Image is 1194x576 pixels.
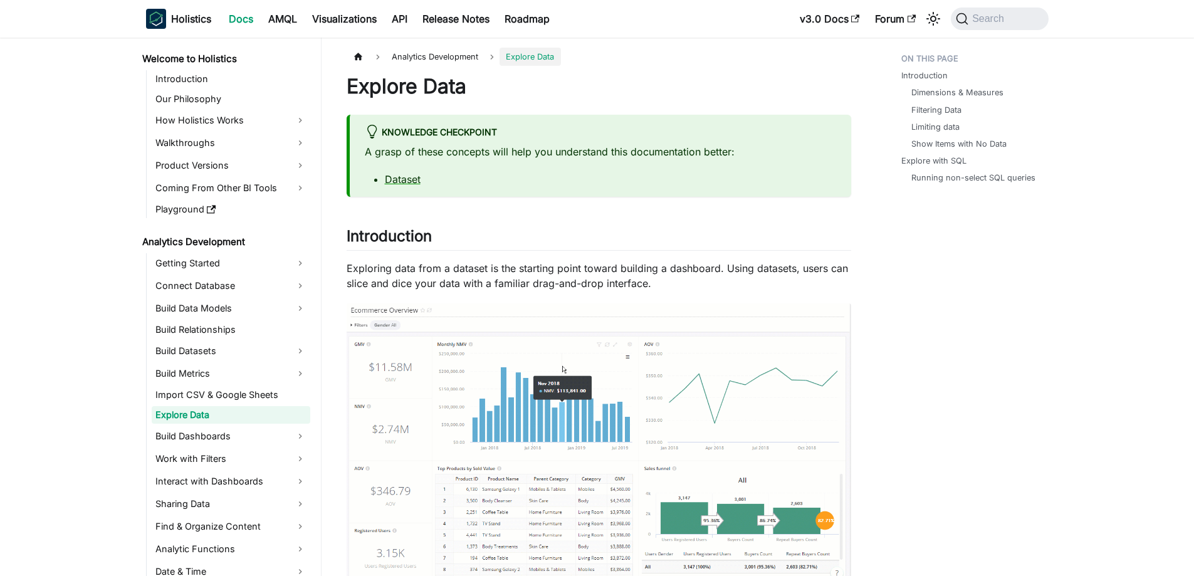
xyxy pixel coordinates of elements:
a: Import CSV & Google Sheets [152,386,310,404]
h1: Explore Data [347,74,851,99]
a: API [384,9,415,29]
a: Explore Data [152,406,310,424]
h2: Introduction [347,227,851,251]
a: Our Philosophy [152,90,310,108]
a: Coming From Other BI Tools [152,178,310,198]
a: Connect Database [152,276,310,296]
p: Exploring data from a dataset is the starting point toward building a dashboard. Using datasets, ... [347,261,851,291]
a: Dimensions & Measures [911,86,1003,98]
nav: Docs sidebar [134,38,322,576]
a: Build Dashboards [152,426,310,446]
a: Limiting data [911,121,960,133]
a: Welcome to Holistics [139,50,310,68]
img: Holistics [146,9,166,29]
div: Knowledge Checkpoint [365,125,836,141]
a: Show Items with No Data [911,138,1007,150]
nav: Breadcrumbs [347,48,851,66]
a: How Holistics Works [152,110,310,130]
span: Explore Data [500,48,560,66]
a: Walkthroughs [152,133,310,153]
a: Running non-select SQL queries [911,172,1035,184]
span: Search [968,13,1012,24]
a: Build Datasets [152,341,310,361]
a: v3.0 Docs [792,9,867,29]
a: Product Versions [152,155,310,175]
a: Find & Organize Content [152,516,310,537]
a: Getting Started [152,253,310,273]
a: Introduction [901,70,948,81]
a: Playground [152,201,310,218]
a: Roadmap [497,9,557,29]
a: Analytic Functions [152,539,310,559]
a: Work with Filters [152,449,310,469]
a: Forum [867,9,923,29]
p: A grasp of these concepts will help you understand this documentation better: [365,144,836,159]
a: Interact with Dashboards [152,471,310,491]
a: Filtering Data [911,104,961,116]
a: AMQL [261,9,305,29]
a: Explore with SQL [901,155,966,167]
a: Build Data Models [152,298,310,318]
a: Home page [347,48,370,66]
a: Introduction [152,70,310,88]
a: Analytics Development [139,233,310,251]
a: Release Notes [415,9,497,29]
a: Docs [221,9,261,29]
a: Build Metrics [152,364,310,384]
a: Dataset [385,173,421,186]
a: Sharing Data [152,494,310,514]
b: Holistics [171,11,211,26]
span: Analytics Development [385,48,484,66]
a: HolisticsHolisticsHolistics [146,9,211,29]
a: Visualizations [305,9,384,29]
button: Switch between dark and light mode (currently system mode) [923,9,943,29]
a: Build Relationships [152,321,310,338]
button: Search (Command+K) [951,8,1048,30]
